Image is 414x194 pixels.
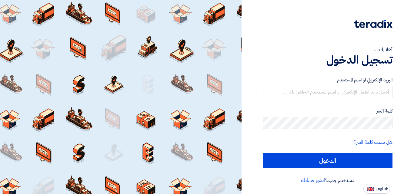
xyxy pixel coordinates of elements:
a: أنشئ حسابك [301,177,325,184]
div: أهلا بك ... [263,46,392,53]
input: الدخول [263,153,392,168]
label: كلمة السر [263,108,392,115]
button: English [363,184,390,194]
img: en-US.png [367,187,374,191]
img: Teradix logo [354,20,392,28]
label: البريد الإلكتروني او اسم المستخدم [263,77,392,84]
span: English [376,187,388,191]
input: أدخل بريد العمل الإلكتروني او اسم المستخدم الخاص بك ... [263,86,392,98]
a: هل نسيت كلمة السر؟ [354,139,392,146]
div: مستخدم جديد؟ [263,177,392,184]
h1: تسجيل الدخول [263,53,392,67]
